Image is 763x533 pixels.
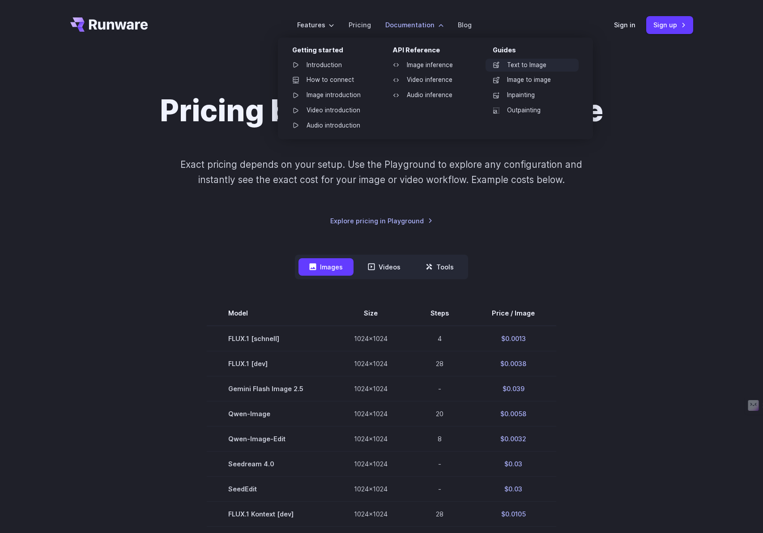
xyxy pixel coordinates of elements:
[285,73,378,87] a: How to connect
[160,93,603,128] h1: Pricing based on what you use
[409,477,470,502] td: -
[385,73,478,87] a: Video inference
[285,104,378,117] a: Video introduction
[470,326,556,351] td: $0.0013
[409,351,470,376] td: 28
[614,20,635,30] a: Sign in
[385,20,443,30] label: Documentation
[470,477,556,502] td: $0.03
[332,477,409,502] td: 1024x1024
[470,502,556,527] td: $0.0105
[409,452,470,477] td: -
[332,502,409,527] td: 1024x1024
[470,301,556,326] th: Price / Image
[332,326,409,351] td: 1024x1024
[70,17,148,32] a: Go to /
[298,258,354,276] button: Images
[207,351,332,376] td: FLUX.1 [dev]
[332,351,409,376] td: 1024x1024
[285,119,378,132] a: Audio introduction
[409,301,470,326] th: Steps
[392,45,478,59] div: API Reference
[409,401,470,426] td: 20
[409,326,470,351] td: 4
[409,502,470,527] td: 28
[486,104,579,117] a: Outpainting
[409,426,470,452] td: 8
[493,45,579,59] div: Guides
[486,73,579,87] a: Image to image
[332,301,409,326] th: Size
[297,20,334,30] label: Features
[207,401,332,426] td: Qwen-Image
[486,59,579,72] a: Text to Image
[646,16,693,34] a: Sign up
[330,216,433,226] a: Explore pricing in Playground
[415,258,465,276] button: Tools
[486,89,579,102] a: Inpainting
[332,452,409,477] td: 1024x1024
[207,301,332,326] th: Model
[163,157,599,187] p: Exact pricing depends on your setup. Use the Playground to explore any configuration and instantl...
[207,426,332,452] td: Qwen-Image-Edit
[207,477,332,502] td: SeedEdit
[332,426,409,452] td: 1024x1024
[458,20,472,30] a: Blog
[385,89,478,102] a: Audio inference
[207,502,332,527] td: FLUX.1 Kontext [dev]
[470,351,556,376] td: $0.0038
[409,376,470,401] td: -
[285,59,378,72] a: Introduction
[470,452,556,477] td: $0.03
[332,401,409,426] td: 1024x1024
[349,20,371,30] a: Pricing
[470,401,556,426] td: $0.0058
[470,426,556,452] td: $0.0032
[292,45,378,59] div: Getting started
[285,89,378,102] a: Image introduction
[207,326,332,351] td: FLUX.1 [schnell]
[207,452,332,477] td: Seedream 4.0
[357,258,411,276] button: Videos
[470,376,556,401] td: $0.039
[332,376,409,401] td: 1024x1024
[385,59,478,72] a: Image inference
[228,384,311,394] span: Gemini Flash Image 2.5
